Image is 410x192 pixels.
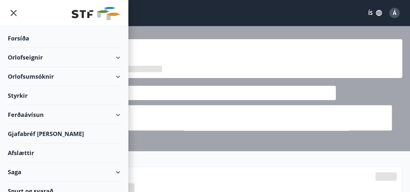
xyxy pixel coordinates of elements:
button: menu [8,7,19,19]
span: Á [393,9,396,17]
div: Orlofseignir [8,48,120,67]
button: ÍS [365,7,385,19]
div: Forsíða [8,29,120,48]
div: Afslættir [8,143,120,163]
div: Saga [8,163,120,182]
button: Á [387,5,402,21]
div: Orlofsumsóknir [8,67,120,86]
div: Styrkir [8,86,120,105]
img: union_logo [72,7,120,20]
div: Gjafabréf [PERSON_NAME] [8,124,120,143]
div: Ferðaávísun [8,105,120,124]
